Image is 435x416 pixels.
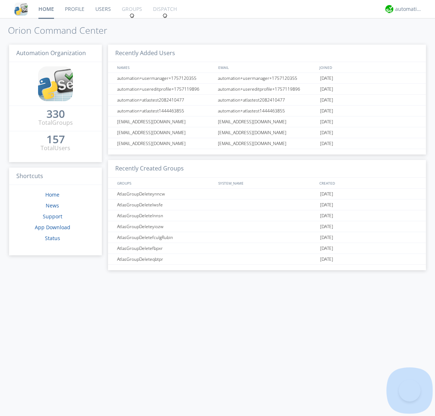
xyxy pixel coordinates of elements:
div: [EMAIL_ADDRESS][DOMAIN_NAME] [216,116,318,127]
div: automation+atlas [395,5,422,13]
div: [EMAIL_ADDRESS][DOMAIN_NAME] [216,138,318,149]
div: EMAIL [216,62,318,73]
div: [EMAIL_ADDRESS][DOMAIN_NAME] [216,127,318,138]
a: automation+atlastest1444463855automation+atlastest1444463855[DATE] [108,106,426,116]
a: AtlasGroupDeleteqbtpr[DATE] [108,254,426,265]
div: automation+atlastest2082410477 [115,95,216,105]
a: automation+atlastest2082410477automation+atlastest2082410477[DATE] [108,95,426,106]
div: AtlasGroupDeletefbpxr [115,243,216,254]
span: [DATE] [320,243,333,254]
div: [EMAIL_ADDRESS][DOMAIN_NAME] [115,138,216,149]
div: AtlasGroupDeletelnnsn [115,210,216,221]
span: [DATE] [320,199,333,210]
div: AtlasGroupDeleteynncw [115,189,216,199]
div: automation+atlastest2082410477 [216,95,318,105]
a: [EMAIL_ADDRESS][DOMAIN_NAME][EMAIL_ADDRESS][DOMAIN_NAME][DATE] [108,127,426,138]
div: AtlasGroupDeleteqbtpr [115,254,216,264]
img: cddb5a64eb264b2086981ab96f4c1ba7 [38,66,73,101]
a: automation+usermanager+1757120355automation+usermanager+1757120355[DATE] [108,73,426,84]
div: CREATED [318,178,419,188]
a: Home [45,191,59,198]
div: Total Groups [38,119,73,127]
a: AtlasGroupDeleteyiozw[DATE] [108,221,426,232]
span: [DATE] [320,106,333,116]
div: AtlasGroupDeletefculgRubin [115,232,216,243]
a: [EMAIL_ADDRESS][DOMAIN_NAME][EMAIL_ADDRESS][DOMAIN_NAME][DATE] [108,138,426,149]
a: Status [45,235,60,242]
div: automation+usermanager+1757120355 [216,73,318,83]
h3: Recently Created Groups [108,160,426,178]
a: App Download [35,224,70,231]
iframe: Toggle Customer Support [399,380,420,401]
div: 157 [46,136,65,143]
span: [DATE] [320,232,333,243]
div: SYSTEM_NAME [216,178,318,188]
a: News [46,202,59,209]
a: automation+usereditprofile+1757119896automation+usereditprofile+1757119896[DATE] [108,84,426,95]
a: Support [43,213,62,220]
img: spin.svg [162,13,167,18]
img: spin.svg [129,13,134,18]
span: [DATE] [320,127,333,138]
span: Automation Organization [16,49,86,57]
h3: Recently Added Users [108,45,426,62]
a: AtlasGroupDeletefculgRubin[DATE] [108,232,426,243]
div: AtlasGroupDeleteyiozw [115,221,216,232]
div: JOINED [318,62,419,73]
span: [DATE] [320,254,333,265]
h3: Shortcuts [9,168,102,185]
div: automation+usereditprofile+1757119896 [115,84,216,94]
a: [EMAIL_ADDRESS][DOMAIN_NAME][EMAIL_ADDRESS][DOMAIN_NAME][DATE] [108,116,426,127]
span: [DATE] [320,210,333,221]
a: 330 [46,110,65,119]
div: Total Users [41,144,70,152]
a: AtlasGroupDeleteynncw[DATE] [108,189,426,199]
span: [DATE] [320,138,333,149]
a: 157 [46,136,65,144]
div: [EMAIL_ADDRESS][DOMAIN_NAME] [115,116,216,127]
span: [DATE] [320,84,333,95]
div: 330 [46,110,65,118]
div: [EMAIL_ADDRESS][DOMAIN_NAME] [115,127,216,138]
a: AtlasGroupDeletelwsfe[DATE] [108,199,426,210]
div: automation+usermanager+1757120355 [115,73,216,83]
span: [DATE] [320,73,333,84]
div: automation+usereditprofile+1757119896 [216,84,318,94]
span: [DATE] [320,189,333,199]
div: GROUPS [115,178,215,188]
a: AtlasGroupDeletelnnsn[DATE] [108,210,426,221]
div: AtlasGroupDeletelwsfe [115,199,216,210]
img: d2d01cd9b4174d08988066c6d424eccd [385,5,393,13]
span: [DATE] [320,116,333,127]
div: automation+atlastest1444463855 [216,106,318,116]
span: [DATE] [320,95,333,106]
div: automation+atlastest1444463855 [115,106,216,116]
img: cddb5a64eb264b2086981ab96f4c1ba7 [14,3,28,16]
a: AtlasGroupDeletefbpxr[DATE] [108,243,426,254]
div: NAMES [115,62,215,73]
span: [DATE] [320,221,333,232]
